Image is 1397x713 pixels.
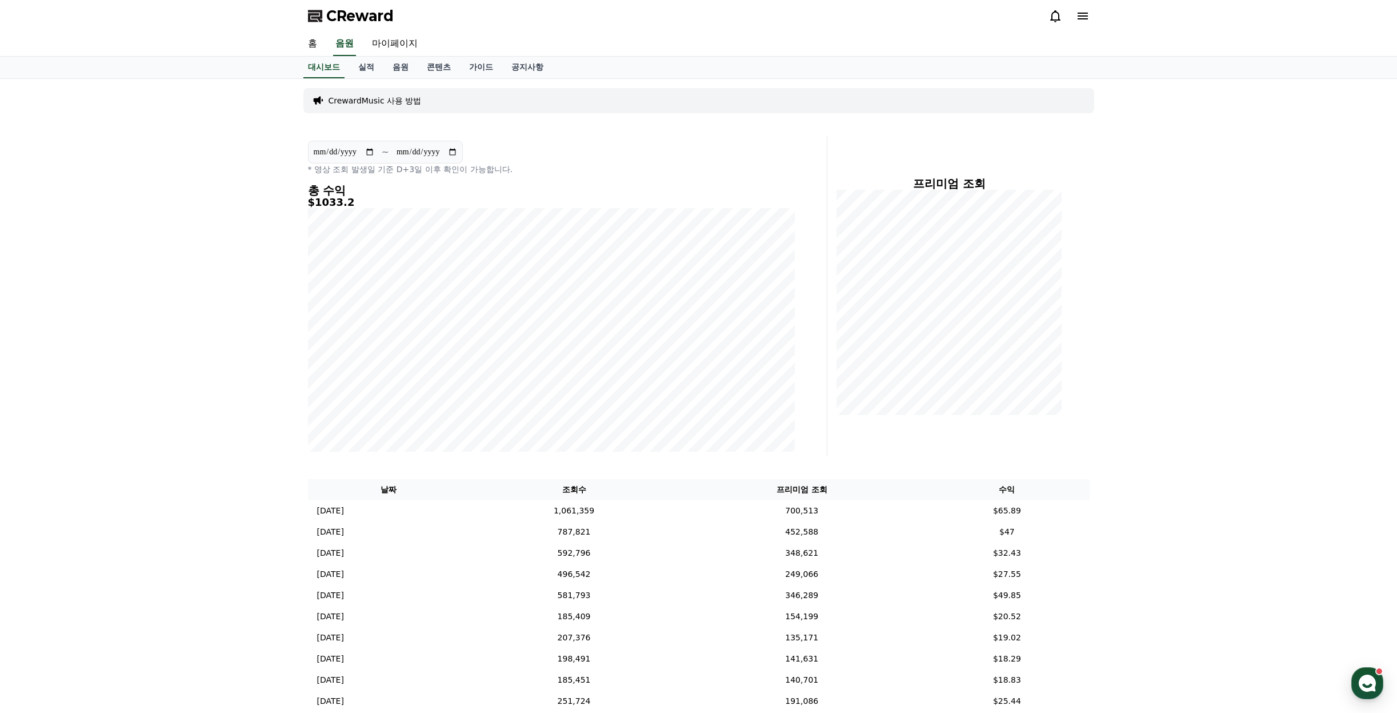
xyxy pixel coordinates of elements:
p: [DATE] [317,611,344,623]
th: 조회수 [469,479,679,500]
td: 135,171 [679,627,924,648]
a: CReward [308,7,394,25]
a: 대시보드 [303,57,345,78]
th: 프리미엄 조회 [679,479,924,500]
h4: 총 수익 [308,184,795,197]
p: [DATE] [317,674,344,686]
p: [DATE] [317,568,344,580]
td: $19.02 [924,627,1089,648]
td: 1,061,359 [469,500,679,521]
td: 141,631 [679,648,924,670]
a: 가이드 [460,57,502,78]
td: 251,724 [469,691,679,712]
p: [DATE] [317,526,344,538]
p: ~ [382,145,389,159]
td: 207,376 [469,627,679,648]
td: 185,451 [469,670,679,691]
a: 실적 [349,57,383,78]
td: 346,289 [679,585,924,606]
a: 음원 [333,32,356,56]
td: 496,542 [469,564,679,585]
td: $18.29 [924,648,1089,670]
td: $20.52 [924,606,1089,627]
a: 음원 [383,57,418,78]
a: 공지사항 [502,57,553,78]
td: 581,793 [469,585,679,606]
td: 592,796 [469,543,679,564]
p: [DATE] [317,589,344,602]
span: CReward [326,7,394,25]
p: [DATE] [317,695,344,707]
td: 140,701 [679,670,924,691]
td: $47 [924,521,1089,543]
td: 700,513 [679,500,924,521]
td: 154,199 [679,606,924,627]
td: 198,491 [469,648,679,670]
th: 날짜 [308,479,469,500]
a: 마이페이지 [363,32,427,56]
p: [DATE] [317,632,344,644]
p: [DATE] [317,505,344,517]
a: CrewardMusic 사용 방법 [329,95,422,106]
td: $49.85 [924,585,1089,606]
td: 787,821 [469,521,679,543]
td: 185,409 [469,606,679,627]
td: 348,621 [679,543,924,564]
p: [DATE] [317,547,344,559]
td: $32.43 [924,543,1089,564]
td: $25.44 [924,691,1089,712]
td: $18.83 [924,670,1089,691]
h5: $1033.2 [308,197,795,208]
td: 191,086 [679,691,924,712]
h4: 프리미엄 조회 [836,177,1062,190]
p: [DATE] [317,653,344,665]
a: 콘텐츠 [418,57,460,78]
td: $65.89 [924,500,1089,521]
td: $27.55 [924,564,1089,585]
p: * 영상 조회 발생일 기준 D+3일 이후 확인이 가능합니다. [308,164,795,175]
td: 452,588 [679,521,924,543]
td: 249,066 [679,564,924,585]
a: 홈 [299,32,326,56]
th: 수익 [924,479,1089,500]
